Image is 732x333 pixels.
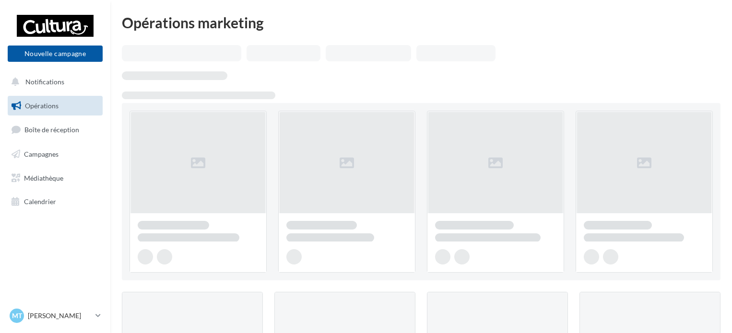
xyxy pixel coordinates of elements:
[25,78,64,86] span: Notifications
[6,96,105,116] a: Opérations
[122,15,720,30] div: Opérations marketing
[24,197,56,206] span: Calendrier
[24,126,79,134] span: Boîte de réception
[6,168,105,188] a: Médiathèque
[8,46,103,62] button: Nouvelle campagne
[6,72,101,92] button: Notifications
[24,150,59,158] span: Campagnes
[6,119,105,140] a: Boîte de réception
[6,144,105,164] a: Campagnes
[25,102,59,110] span: Opérations
[24,173,63,182] span: Médiathèque
[6,192,105,212] a: Calendrier
[12,311,22,321] span: MT
[8,307,103,325] a: MT [PERSON_NAME]
[28,311,92,321] p: [PERSON_NAME]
